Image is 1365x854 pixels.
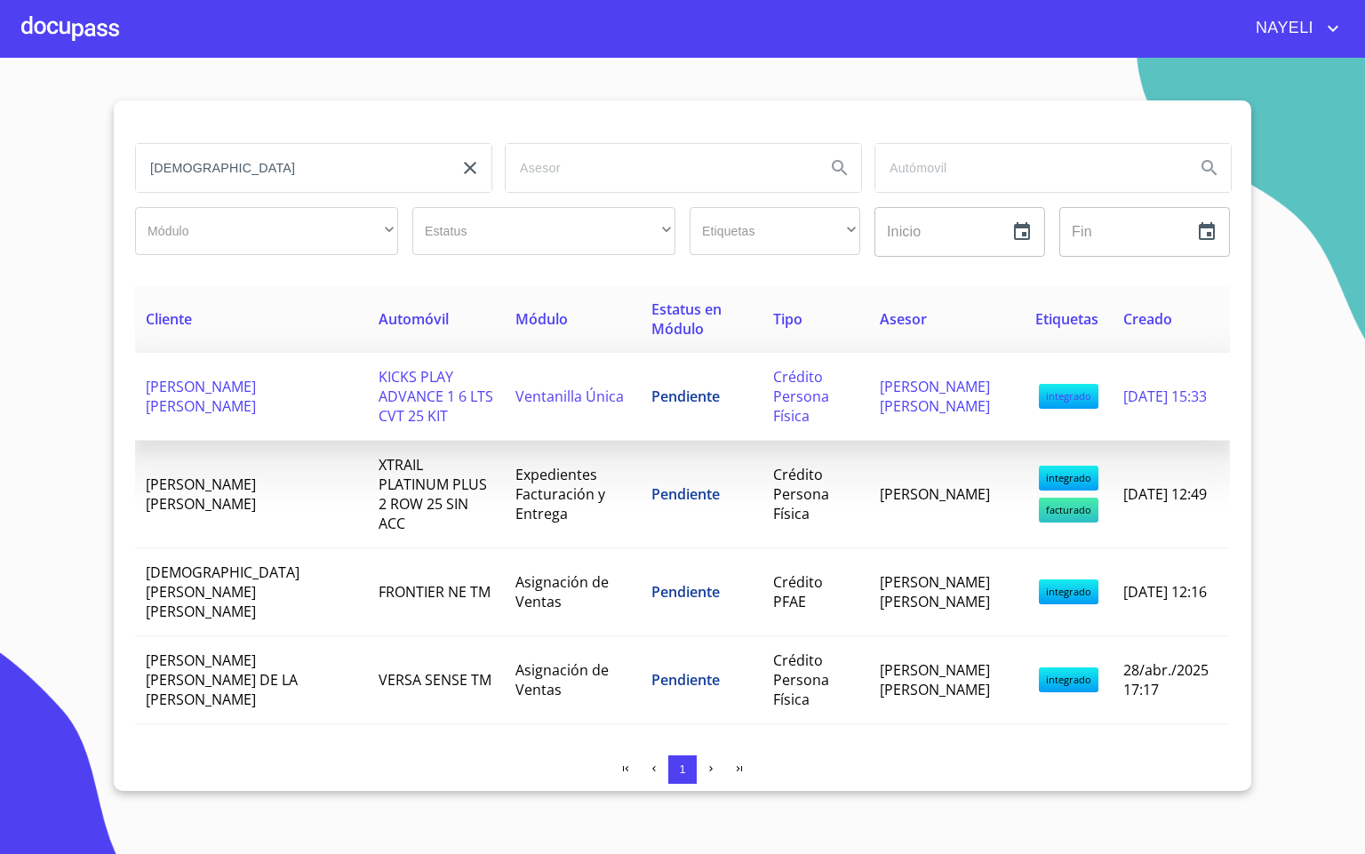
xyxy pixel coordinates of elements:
span: Creado [1123,309,1172,329]
span: Información del Cliente [515,738,621,778]
span: XTRAIL PLATINUM PLUS 2 ROW 25 SIN ACC [379,455,487,533]
span: [PERSON_NAME] [PERSON_NAME] [146,377,256,416]
span: Pendiente [651,582,720,602]
button: clear input [449,147,491,189]
span: VERSA SENSE TM [379,670,491,690]
span: integrado [1039,667,1098,692]
span: Contado PFAE [773,738,831,778]
span: [PERSON_NAME] [PERSON_NAME] [880,377,990,416]
span: [DATE] 15:33 [1123,387,1207,406]
span: Módulo [515,309,568,329]
button: account of current user [1242,14,1344,43]
span: [DATE] 12:49 [1123,484,1207,504]
span: [PERSON_NAME] [PERSON_NAME] [146,738,256,778]
button: 1 [668,755,697,784]
span: [PERSON_NAME] [880,484,990,504]
span: [DATE] 12:16 [1123,582,1207,602]
span: [DEMOGRAPHIC_DATA][PERSON_NAME] [PERSON_NAME] [146,563,299,621]
span: 28/abr./2025 17:17 [1123,660,1209,699]
span: Crédito Persona Física [773,650,829,709]
span: Ventanilla Única [515,387,624,406]
div: ​ [135,207,398,255]
span: [PERSON_NAME] [PERSON_NAME] [880,572,990,611]
span: NAYELI [1242,14,1322,43]
span: Asesor [880,309,927,329]
span: Cliente [146,309,192,329]
span: integrado [1039,466,1098,491]
button: Search [1188,147,1231,189]
span: facturado [1039,498,1098,523]
span: Crédito Persona Física [773,465,829,523]
input: search [136,144,442,192]
span: Asignación de Ventas [515,572,609,611]
span: Automóvil [379,309,449,329]
span: Pendiente [651,670,720,690]
span: KICKS PLAY ADVANCE 1 6 LTS CVT 25 KIT [379,367,493,426]
span: Asignación de Ventas [515,660,609,699]
span: integrado [1039,579,1098,604]
span: integrado [1039,384,1098,409]
div: ​ [412,207,675,255]
span: VERSA EXCLUSIVE CVT [379,738,479,778]
span: Estatus en Módulo [651,299,722,339]
button: Search [818,147,861,189]
span: Pendiente [651,387,720,406]
span: Pendiente [651,484,720,504]
input: search [875,144,1181,192]
span: FRONTIER NE TM [379,582,491,602]
span: [PERSON_NAME] [PERSON_NAME] [146,475,256,514]
span: 1 [679,762,685,776]
span: [PERSON_NAME] [PERSON_NAME] DE LA [PERSON_NAME] [146,650,298,709]
span: Tipo [773,309,802,329]
input: search [506,144,811,192]
div: ​ [690,207,860,255]
span: [PERSON_NAME] [PERSON_NAME] [880,660,990,699]
span: Expedientes Facturación y Entrega [515,465,605,523]
span: Etiquetas [1035,309,1098,329]
span: Crédito PFAE [773,572,823,611]
span: Crédito Persona Física [773,367,829,426]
